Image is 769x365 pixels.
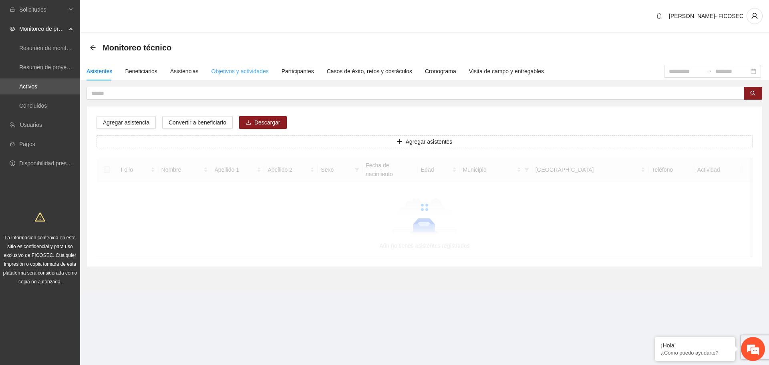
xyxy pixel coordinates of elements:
span: eye [10,26,15,32]
span: Solicitudes [19,2,66,18]
div: Chatee con nosotros ahora [42,41,135,51]
span: Agregar asistentes [406,137,453,146]
a: Resumen de proyectos aprobados [19,64,105,70]
button: user [747,8,763,24]
button: downloadDescargar [239,116,287,129]
div: Cronograma [425,67,456,76]
span: inbox [10,7,15,12]
div: Casos de éxito, retos y obstáculos [327,67,412,76]
a: Usuarios [20,122,42,128]
button: Agregar asistencia [97,116,156,129]
button: Convertir a beneficiario [162,116,233,129]
a: Resumen de monitoreo [19,45,78,51]
div: ¡Hola! [661,342,729,349]
span: to [706,68,712,74]
div: Asistencias [170,67,199,76]
button: bell [653,10,666,22]
span: Monitoreo de proyectos [19,21,66,37]
button: search [744,87,762,100]
span: user [747,12,762,20]
span: [PERSON_NAME]- FICOSEC [669,13,743,19]
span: search [750,90,756,97]
textarea: Escriba su mensaje y pulse “Intro” [4,219,153,247]
div: Objetivos y actividades [211,67,269,76]
div: Minimizar ventana de chat en vivo [131,4,151,23]
div: Participantes [282,67,314,76]
div: Asistentes [87,67,113,76]
span: arrow-left [90,44,96,51]
div: Beneficiarios [125,67,157,76]
button: plusAgregar asistentes [97,135,753,148]
a: Concluidos [19,102,47,109]
span: Descargar [254,118,280,127]
a: Disponibilidad presupuestal [19,160,88,166]
div: Visita de campo y entregables [469,67,544,76]
span: La información contenida en este sitio es confidencial y para uso exclusivo de FICOSEC. Cualquier... [3,235,77,285]
span: Agregar asistencia [103,118,149,127]
span: bell [653,13,665,19]
span: warning [35,212,45,222]
div: Back [90,44,96,51]
span: plus [397,139,403,145]
span: download [246,120,251,126]
span: swap-right [706,68,712,74]
a: Pagos [19,141,35,147]
span: Estamos en línea. [46,107,111,188]
span: Monitoreo técnico [103,41,171,54]
p: ¿Cómo puedo ayudarte? [661,350,729,356]
a: Activos [19,83,37,90]
span: Convertir a beneficiario [169,118,226,127]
